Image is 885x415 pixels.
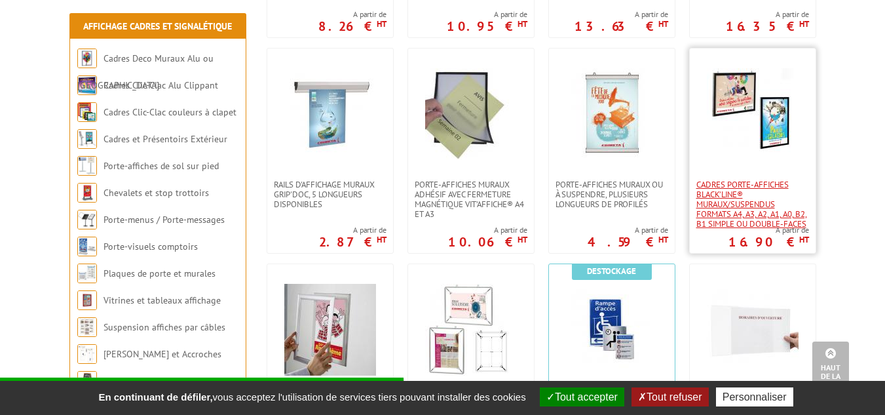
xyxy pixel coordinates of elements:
img: Cimaises et Accroches tableaux [77,344,97,364]
a: Cadres Clic-Clac Alu Clippant [104,79,218,91]
p: 2.87 € [319,238,386,246]
img: Porte-affiches de sol sur pied [77,156,97,176]
img: Pochettes auto-adhésives transparentes murales [707,284,799,376]
sup: HT [377,234,386,245]
sup: HT [799,234,809,245]
button: Tout accepter [540,387,624,406]
a: Chevalets et stop trottoirs [104,187,209,199]
p: 13.63 € [574,22,668,30]
img: Plaques de porte et murales [77,264,97,283]
img: Porte-affiches à ressorts Cadro-Fix® muraux A5 au A1 et 60x80 cm [425,284,517,376]
img: Porte-menus / Porte-messages [77,210,97,229]
a: Porte-menus / Porte-messages [104,214,225,226]
a: Supports de communication bois [104,375,235,387]
img: Plaques signalétiques murale CristalSign – extraplates [566,284,658,376]
span: A partir de [574,9,668,20]
p: 4.59 € [588,238,668,246]
a: Porte-affiches de sol sur pied [104,160,219,172]
img: Cadres et Présentoirs Extérieur [77,129,97,149]
sup: HT [799,18,809,30]
a: Cadres Clic-Clac couleurs à clapet [104,106,236,118]
img: Rails d'affichage muraux Grip'Doc, 5 longueurs disponibles [284,68,376,160]
span: A partir de [447,9,527,20]
strong: En continuant de défiler, [98,391,212,403]
a: Cadres Deco Muraux Alu ou [GEOGRAPHIC_DATA] [77,52,214,91]
a: Porte-affiches muraux adhésif avec fermeture magnétique VIT’AFFICHE® A4 et A3 [408,180,534,219]
sup: HT [518,18,527,30]
img: Chevalets et stop trottoirs [77,183,97,203]
span: vous acceptez l'utilisation de services tiers pouvant installer des cookies [92,391,532,403]
a: [PERSON_NAME] et Accroches tableaux [77,348,221,387]
img: Cadres porte-affiches Black’Line® muraux/suspendus Formats A4, A3, A2, A1, A0, B2, B1 simple ou d... [707,68,799,160]
sup: HT [518,234,527,245]
img: Porte-visuels comptoirs [77,237,97,256]
span: A partir de [728,225,809,235]
span: A partir de [318,9,386,20]
img: Vitrines et tableaux affichage [77,290,97,310]
p: 10.95 € [447,22,527,30]
span: Porte-affiches muraux ou à suspendre, plusieurs longueurs de profilés [555,180,668,209]
span: A partir de [726,9,809,20]
button: Tout refuser [631,387,708,406]
a: Haut de la page [812,342,849,395]
img: Porte-affiches muraux adhésif avec fermeture magnétique VIT’AFFICHE® A4 et A3 [425,68,517,160]
sup: HT [658,234,668,245]
sup: HT [658,18,668,30]
a: Affichage Cadres et Signalétique [83,20,232,32]
p: 10.06 € [448,238,527,246]
a: Suspension affiches par câbles [104,321,225,333]
a: Cadres et Présentoirs Extérieur [104,133,227,145]
a: Vitrines et tableaux affichage [104,294,221,306]
span: Cadres porte-affiches Black’Line® muraux/suspendus Formats A4, A3, A2, A1, A0, B2, B1 simple ou d... [696,180,809,229]
a: Porte-affiches muraux ou à suspendre, plusieurs longueurs de profilés [549,180,675,209]
img: Suspension affiches par câbles [77,317,97,337]
p: 8.26 € [318,22,386,30]
img: Porte-affiches muraux ou à suspendre, plusieurs longueurs de profilés [566,68,658,160]
a: Plaques de porte et murales [104,267,216,279]
span: A partir de [319,225,386,235]
sup: HT [377,18,386,30]
span: Rails d'affichage muraux Grip'Doc, 5 longueurs disponibles [274,180,386,209]
a: Rails d'affichage muraux Grip'Doc, 5 longueurs disponibles [267,180,393,209]
span: A partir de [448,225,527,235]
b: Destockage [587,266,636,277]
img: Cadre clic-clac double-faces vitrine/fenêtre A5, A4, A3, A2, A1, A0, 60x80 cm [284,284,376,376]
a: Porte-visuels comptoirs [104,241,198,252]
button: Personnaliser (fenêtre modale) [716,387,793,406]
span: A partir de [588,225,668,235]
span: Porte-affiches muraux adhésif avec fermeture magnétique VIT’AFFICHE® A4 et A3 [415,180,527,219]
img: Cadres Deco Muraux Alu ou Bois [77,49,97,68]
p: 16.35 € [726,22,809,30]
p: 16.90 € [728,238,809,246]
a: Cadres porte-affiches Black’Line® muraux/suspendus Formats A4, A3, A2, A1, A0, B2, B1 simple ou d... [690,180,816,229]
img: Cadres Clic-Clac couleurs à clapet [77,102,97,122]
